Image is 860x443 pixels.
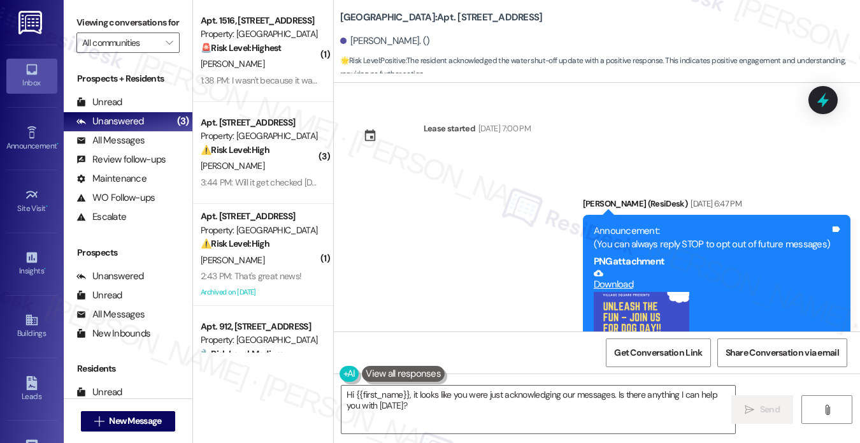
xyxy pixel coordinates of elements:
[64,72,192,85] div: Prospects + Residents
[201,75,399,86] div: 1:38 PM: I wasn't because it was late and it was closed
[594,255,664,268] b: PNG attachment
[745,405,754,415] i: 
[18,11,45,34] img: ResiDesk Logo
[6,59,57,93] a: Inbox
[82,33,159,53] input: All communities
[687,197,742,210] div: [DATE] 6:47 PM
[606,338,710,367] button: Get Conversation Link
[594,224,830,252] div: Announcement: (You can always reply STOP to opt out of future messages)
[726,346,839,359] span: Share Conversation via email
[166,38,173,48] i: 
[76,289,122,302] div: Unread
[201,348,283,359] strong: 🔧 Risk Level: Medium
[201,160,264,171] span: [PERSON_NAME]
[76,270,144,283] div: Unanswered
[6,247,57,281] a: Insights •
[6,372,57,407] a: Leads
[76,210,126,224] div: Escalate
[76,386,122,399] div: Unread
[424,122,476,135] div: Lease started
[614,346,702,359] span: Get Conversation Link
[341,386,735,433] textarea: Hi {{first_name}}, it looks like you were just acknowledging our messages. Is there anything I ca...
[340,34,430,48] div: [PERSON_NAME]. ()
[201,144,269,156] strong: ⚠️ Risk Level: High
[201,27,319,41] div: Property: [GEOGRAPHIC_DATA]
[201,320,319,333] div: Apt. 912, [STREET_ADDRESS]
[57,140,59,149] span: •
[340,55,406,66] strong: 🌟 Risk Level: Positive
[76,13,180,33] label: Viewing conversations for
[717,338,847,367] button: Share Conversation via email
[76,153,166,166] div: Review follow-ups
[76,308,145,321] div: All Messages
[94,416,104,426] i: 
[201,14,319,27] div: Apt. 1516, [STREET_ADDRESS]
[76,172,147,185] div: Maintenance
[199,284,320,300] div: Archived on [DATE]
[201,177,358,188] div: 3:44 PM: Will it get checked [DATE] or what
[201,333,319,347] div: Property: [GEOGRAPHIC_DATA]
[201,58,264,69] span: [PERSON_NAME]
[340,11,543,24] b: [GEOGRAPHIC_DATA]: Apt. [STREET_ADDRESS]
[81,411,175,432] button: New Message
[76,191,155,205] div: WO Follow-ups
[76,115,144,128] div: Unanswered
[76,134,145,147] div: All Messages
[201,238,269,249] strong: ⚠️ Risk Level: High
[594,292,689,416] button: Zoom image
[174,112,192,131] div: (3)
[64,362,192,375] div: Residents
[76,96,122,109] div: Unread
[6,184,57,219] a: Site Visit •
[76,327,150,340] div: New Inbounds
[201,42,282,54] strong: 🚨 Risk Level: Highest
[731,395,793,424] button: Send
[109,414,161,428] span: New Message
[201,210,319,223] div: Apt. [STREET_ADDRESS]
[583,197,850,215] div: [PERSON_NAME] (ResiDesk)
[201,270,301,282] div: 2:43 PM: That's great news!
[64,246,192,259] div: Prospects
[594,268,830,291] a: Download
[46,202,48,211] span: •
[760,403,780,416] span: Send
[822,405,832,415] i: 
[44,265,46,273] span: •
[201,224,319,237] div: Property: [GEOGRAPHIC_DATA]
[201,116,319,129] div: Apt. [STREET_ADDRESS]
[201,129,319,143] div: Property: [GEOGRAPHIC_DATA]
[6,309,57,344] a: Buildings
[475,122,531,135] div: [DATE] 7:00 PM
[201,254,264,266] span: [PERSON_NAME]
